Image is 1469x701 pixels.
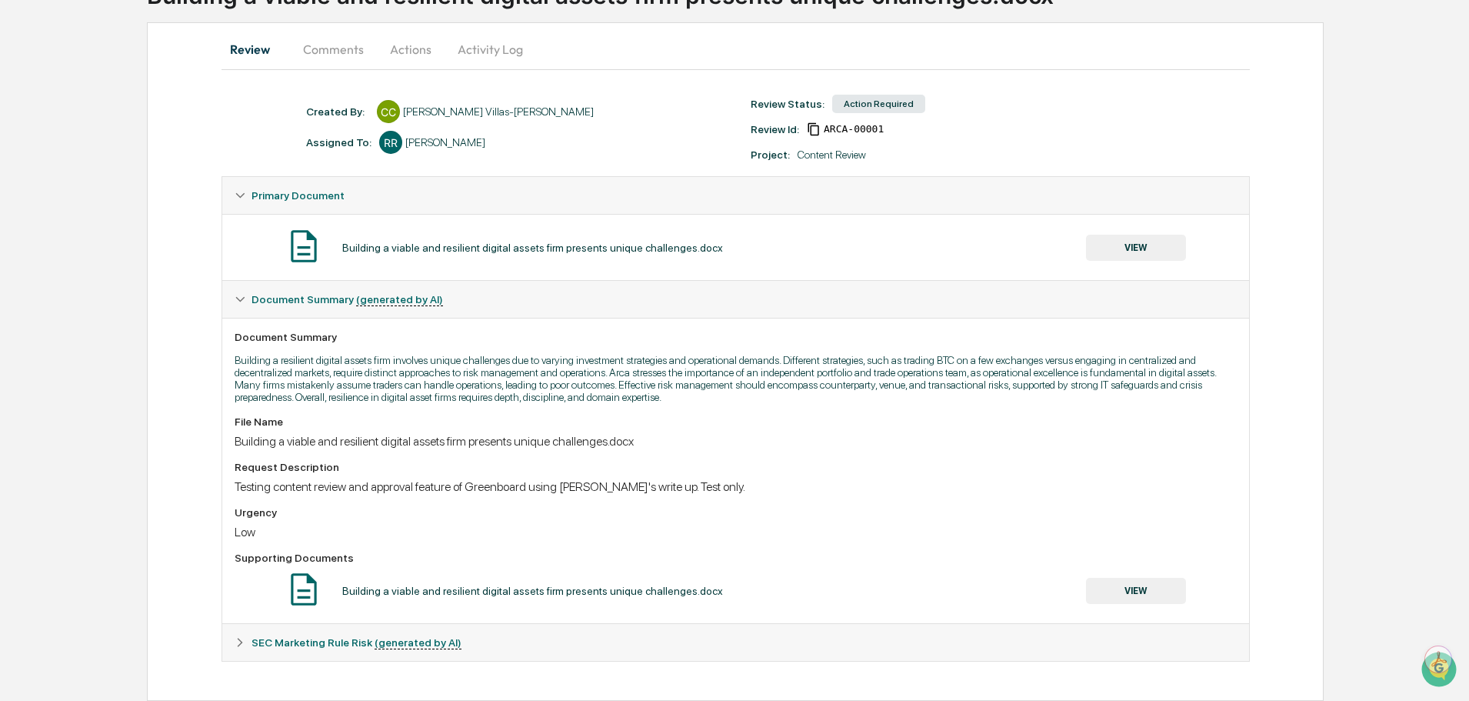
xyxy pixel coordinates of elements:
span: Primary Document [251,189,345,202]
div: Building a viable and resilient digital assets firm presents unique challenges.docx [342,585,723,597]
div: 🖐️ [15,195,28,208]
div: Low [235,525,1237,539]
div: SEC Marketing Rule Risk (generated by AI) [222,624,1249,661]
span: SEC Marketing Rule Risk [251,636,461,649]
div: Request Description [235,461,1237,473]
div: [PERSON_NAME] [405,136,485,149]
button: VIEW [1086,235,1186,261]
u: (generated by AI) [375,636,461,649]
img: Document Icon [285,570,323,609]
div: 🔎 [15,225,28,237]
div: 🗄️ [112,195,124,208]
div: Document Summary (generated by AI) [222,318,1249,623]
div: Review Status: [751,98,824,110]
div: Action Required [832,95,925,113]
div: Start new chat [52,118,252,133]
div: Primary Document [222,214,1249,280]
button: Activity Log [445,31,535,68]
span: Attestations [127,194,191,209]
div: Document Summary (generated by AI) [222,281,1249,318]
button: Actions [376,31,445,68]
div: [PERSON_NAME] Villas-[PERSON_NAME] [403,105,594,118]
span: Pylon [153,261,186,272]
u: (generated by AI) [356,293,443,306]
div: Primary Document [222,177,1249,214]
button: Review [222,31,291,68]
img: Document Icon [285,227,323,265]
div: Created By: ‎ ‎ [306,105,369,118]
div: Project: [751,149,790,161]
div: Urgency [235,506,1237,519]
div: Assigned To: [306,136,371,149]
div: CC [377,100,400,123]
div: Building a viable and resilient digital assets firm presents unique challenges.docx [235,434,1237,449]
span: 86f735bd-cf3d-47d1-8b76-5f6b731ccf43 [824,123,884,135]
a: 🔎Data Lookup [9,217,103,245]
button: VIEW [1086,578,1186,604]
p: Building a resilient digital assets firm involves unique challenges due to varying investment str... [235,354,1237,403]
div: Testing content review and approval feature of Greenboard using [PERSON_NAME]'s write up. Test only. [235,479,1237,494]
div: Review Id: [751,123,799,135]
div: We're available if you need us! [52,133,195,145]
button: Start new chat [261,122,280,141]
span: Data Lookup [31,223,97,239]
div: RR [379,131,402,154]
span: Document Summary [251,293,443,305]
a: 🖐️Preclearance [9,188,105,215]
img: 1746055101610-c473b297-6a78-478c-a979-82029cc54cd1 [15,118,43,145]
div: Document Summary [235,331,1237,343]
div: Content Review [798,149,866,161]
p: How can we help? [15,32,280,57]
div: Building a viable and resilient digital assets firm presents unique challenges.docx [342,242,723,254]
span: Preclearance [31,194,99,209]
a: 🗄️Attestations [105,188,197,215]
div: secondary tabs example [222,31,1250,68]
div: File Name [235,416,1237,428]
button: Comments [291,31,376,68]
div: Supporting Documents [235,552,1237,564]
a: Powered byPylon [108,260,186,272]
iframe: Open customer support [1420,650,1461,692]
